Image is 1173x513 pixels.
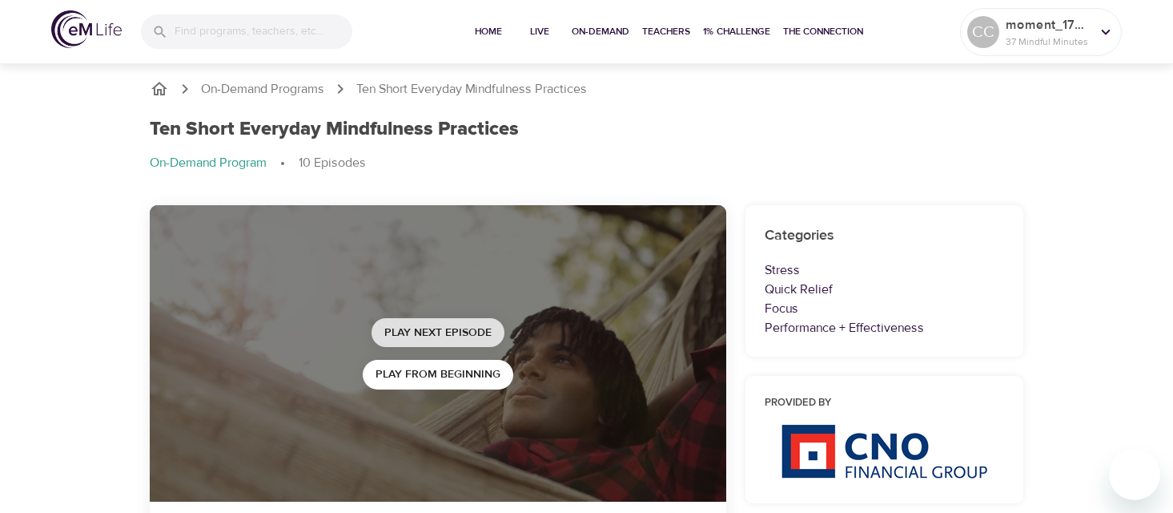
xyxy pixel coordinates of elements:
span: 1% Challenge [703,23,770,40]
div: CC [967,16,999,48]
p: moment_1755200160 [1006,15,1091,34]
span: The Connection [783,23,863,40]
img: logo [51,10,122,48]
nav: breadcrumb [150,154,1024,173]
p: Ten Short Everyday Mindfulness Practices [356,80,587,99]
p: Focus [765,299,1005,318]
button: Play from beginning [363,360,513,390]
p: On-Demand Program [150,154,267,172]
input: Find programs, teachers, etc... [175,14,352,49]
p: 37 Mindful Minutes [1006,34,1091,49]
img: CNO%20logo.png [781,424,987,479]
button: Play Next Episode [372,318,504,348]
iframe: Button to launch messaging window [1109,449,1160,500]
span: Play from beginning [376,365,500,385]
h1: Ten Short Everyday Mindfulness Practices [150,118,519,141]
span: Live [520,23,559,40]
p: 10 Episodes [299,154,366,172]
span: Teachers [642,23,690,40]
a: On-Demand Programs [201,80,324,99]
p: Stress [765,261,1005,280]
span: Home [469,23,508,40]
span: Play Next Episode [384,323,492,343]
nav: breadcrumb [150,79,1024,99]
span: On-Demand [572,23,629,40]
p: Performance + Effectiveness [765,318,1005,337]
h6: Categories [765,224,1005,248]
p: Quick Relief [765,280,1005,299]
h6: Provided by [765,395,1005,412]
